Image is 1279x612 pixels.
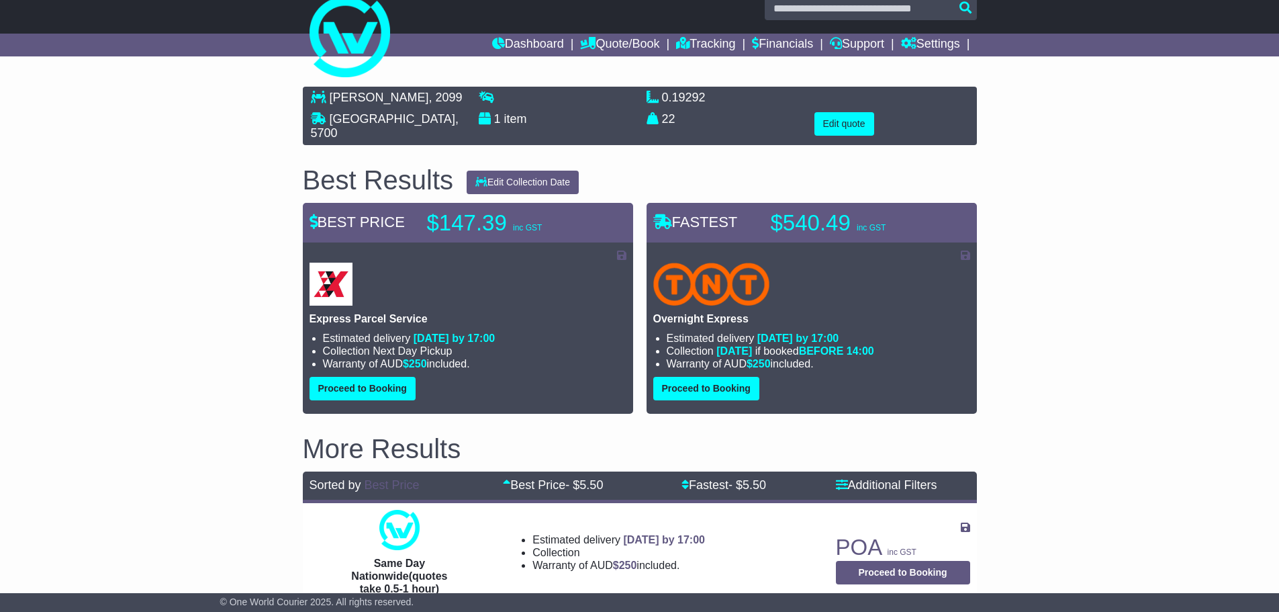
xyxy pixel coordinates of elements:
a: Dashboard [492,34,564,56]
span: - $ [728,478,766,492]
span: item [504,112,527,126]
a: Best Price [365,478,420,492]
button: Proceed to Booking [653,377,759,400]
img: TNT Domestic: Overnight Express [653,263,770,306]
span: $ [613,560,637,571]
li: Collection [667,345,970,357]
span: Same Day Nationwide(quotes take 0.5-1 hour) [351,558,447,595]
span: 0.19292 [662,91,706,104]
p: POA [836,534,970,561]
span: inc GST [888,548,916,557]
span: [PERSON_NAME] [330,91,429,104]
li: Warranty of AUD included. [532,559,705,572]
span: 5.50 [743,478,766,492]
span: [DATE] by 17:00 [414,333,495,344]
span: 5.50 [579,478,603,492]
li: Collection [532,546,705,559]
p: Express Parcel Service [310,312,626,325]
li: Estimated delivery [323,332,626,345]
a: Support [830,34,884,56]
p: Overnight Express [653,312,970,325]
span: 22 [662,112,675,126]
img: Border Express: Express Parcel Service [310,263,352,306]
span: BEST PRICE [310,214,405,230]
a: Settings [901,34,960,56]
span: 250 [409,358,427,369]
span: Sorted by [310,478,361,492]
p: $147.39 [427,210,595,236]
li: Warranty of AUD included. [667,357,970,370]
span: inc GST [857,223,886,232]
h2: More Results [303,434,977,464]
div: Best Results [296,165,461,195]
li: Estimated delivery [532,533,705,546]
span: , 2099 [429,91,463,104]
span: Next Day Pickup [373,345,452,357]
span: $ [403,358,427,369]
a: Tracking [676,34,735,56]
img: One World Courier: Same Day Nationwide(quotes take 0.5-1 hour) [379,510,420,550]
a: Quote/Book [580,34,659,56]
span: $ [747,358,771,369]
span: , 5700 [311,112,459,140]
button: Edit quote [814,112,874,136]
li: Warranty of AUD included. [323,357,626,370]
span: BEFORE [799,345,844,357]
span: [DATE] by 17:00 [623,534,705,545]
span: 1 [494,112,501,126]
li: Estimated delivery [667,332,970,345]
span: [DATE] [716,345,752,357]
span: © One World Courier 2025. All rights reserved. [220,597,414,607]
button: Proceed to Booking [836,561,970,584]
span: 250 [753,358,771,369]
button: Proceed to Booking [310,377,416,400]
span: - $ [565,478,603,492]
a: Best Price- $5.50 [503,478,603,492]
span: if booked [716,345,873,357]
span: 250 [619,560,637,571]
li: Collection [323,345,626,357]
span: 14:00 [847,345,874,357]
span: inc GST [513,223,542,232]
a: Fastest- $5.50 [681,478,766,492]
button: Edit Collection Date [467,171,579,194]
span: FASTEST [653,214,738,230]
a: Additional Filters [836,478,937,492]
p: $540.49 [771,210,939,236]
span: [GEOGRAPHIC_DATA] [330,112,455,126]
a: Financials [752,34,813,56]
span: [DATE] by 17:00 [757,333,839,344]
